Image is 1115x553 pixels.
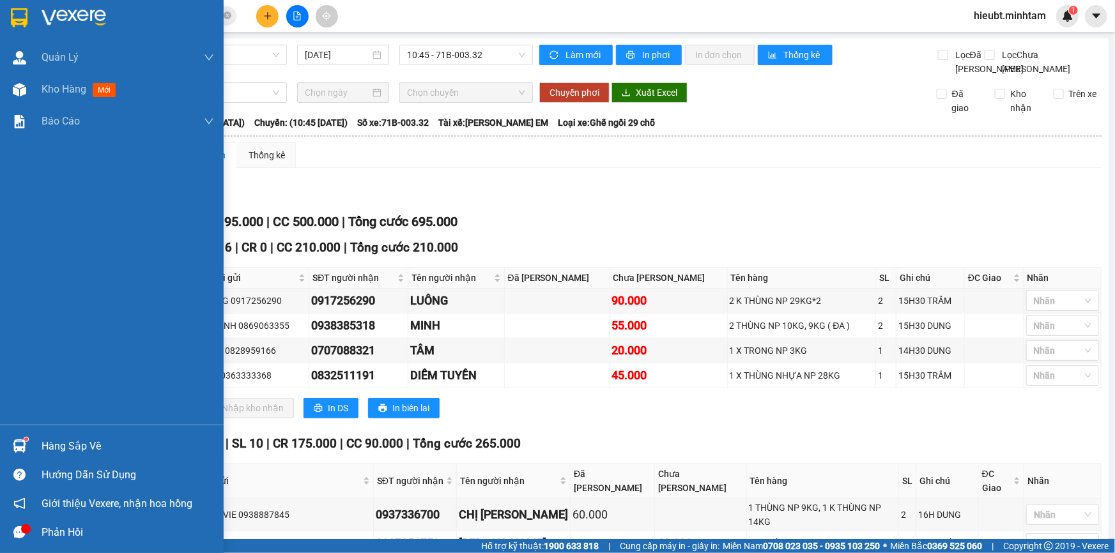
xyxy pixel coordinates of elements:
div: 60.000 [573,506,652,524]
div: Nhãn [1027,271,1098,285]
th: Ghi chú [916,464,979,499]
strong: 0708 023 035 - 0935 103 250 [763,541,880,551]
button: Chuyển phơi [539,82,610,103]
td: CHỊ DƯƠNG [457,499,571,531]
div: CHỊ [PERSON_NAME] [459,506,568,524]
span: Xuất Excel [636,86,677,100]
span: aim [322,11,331,20]
span: Miền Bắc [890,539,982,553]
span: Lọc Chưa [PERSON_NAME] [997,48,1072,76]
span: Hỗ trợ kỹ thuật: [481,539,599,553]
td: 0832511191 [309,363,408,388]
div: [PERSON_NAME] [459,534,568,552]
span: | [266,214,270,229]
span: Loại xe: Ghế ngồi 29 chỗ [558,116,655,130]
span: | [344,240,347,255]
div: 0938385318 [311,317,405,335]
div: NGUYÊN [11,26,98,42]
img: warehouse-icon [13,439,26,453]
div: 1 X TRONG NP 3KG [730,344,874,358]
div: 0907056759 [376,534,454,552]
span: question-circle [13,469,26,481]
div: NGHĨA [107,40,209,55]
div: 1 K THÙNG NP 22KG [749,536,896,550]
div: Hướng dẫn sử dụng [42,466,214,485]
div: DIỄM TUYỀN [410,367,502,384]
span: plus [263,11,272,20]
span: | [608,539,610,553]
input: Chọn ngày [305,86,370,100]
span: SĐT người nhận [377,474,443,488]
button: printerIn phơi [616,45,682,65]
span: SL 10 [232,436,263,451]
div: MINH [410,317,502,335]
span: In phơi [642,48,672,62]
span: Đã giao [947,87,985,115]
span: Kho hàng [42,83,86,95]
span: In DS [328,401,348,415]
div: 90.000 [612,292,725,310]
div: LAN ANH 0869063355 [199,319,307,333]
div: 2 THÙNG NP 10KG, 9KG ( ĐA ) [730,319,874,333]
span: In biên lai [392,401,429,415]
button: plus [256,5,279,27]
button: syncLàm mới [539,45,613,65]
th: SL [876,268,896,289]
input: 15/10/2025 [305,48,370,62]
button: bar-chartThống kê [758,45,833,65]
span: | [340,436,343,451]
span: message [13,526,26,538]
span: Thống kê [784,48,822,62]
div: 15H30 DUNG [898,319,962,333]
span: 10:45 - 71B-003.32 [407,45,525,64]
span: | [226,436,229,451]
span: CR 195.000 [197,214,263,229]
span: printer [378,404,387,414]
button: printerIn DS [304,398,358,418]
div: 15H30 TRÂM [898,368,962,383]
span: Báo cáo [42,113,80,129]
span: ⚪️ [883,543,887,549]
th: Đã [PERSON_NAME] [571,464,655,499]
div: 0832511191 [311,367,405,384]
div: MẪN 0363333368 [199,368,307,383]
span: mới [93,83,116,97]
div: TÂM [410,342,502,360]
span: Lọc Đã [PERSON_NAME] [950,48,1026,76]
span: | [235,240,238,255]
span: Quản Lý [42,49,79,65]
div: 20.000 [10,80,100,123]
button: downloadNhập kho nhận [197,398,294,418]
div: 45.000 [612,367,725,384]
span: Người gửi [200,271,296,285]
span: copyright [1044,542,1053,550]
td: LUÔNG [408,289,505,314]
span: hieubt.minhtam [964,8,1056,24]
td: 0707088321 [309,338,408,363]
span: printer [626,50,637,61]
span: down [204,52,214,63]
span: ĐC Giao [982,467,1011,495]
span: Tên người nhận [411,271,491,285]
span: CR 175.000 [273,436,337,451]
div: 2 [878,319,894,333]
div: 16H TRÂM [918,536,976,550]
td: 0937336700 [374,499,457,531]
span: close-circle [224,11,231,19]
div: 1 [878,368,894,383]
td: MINH [408,314,505,338]
span: Nhận: [107,11,137,24]
th: Tên hàng [728,268,877,289]
span: CC 90.000 [346,436,403,451]
span: SĐT người nhận [312,271,394,285]
sup: 1 [24,437,28,441]
button: downloadXuất Excel [611,82,688,103]
span: CC 500.000 [273,214,339,229]
span: file-add [293,11,302,20]
span: Giới thiệu Vexere, nhận hoa hồng [42,496,192,511]
span: Cung cấp máy in - giấy in: [620,539,719,553]
img: solution-icon [13,115,26,128]
div: CẢNH 0828959166 [199,344,307,358]
div: Phản hồi [42,523,214,542]
img: warehouse-icon [13,51,26,64]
